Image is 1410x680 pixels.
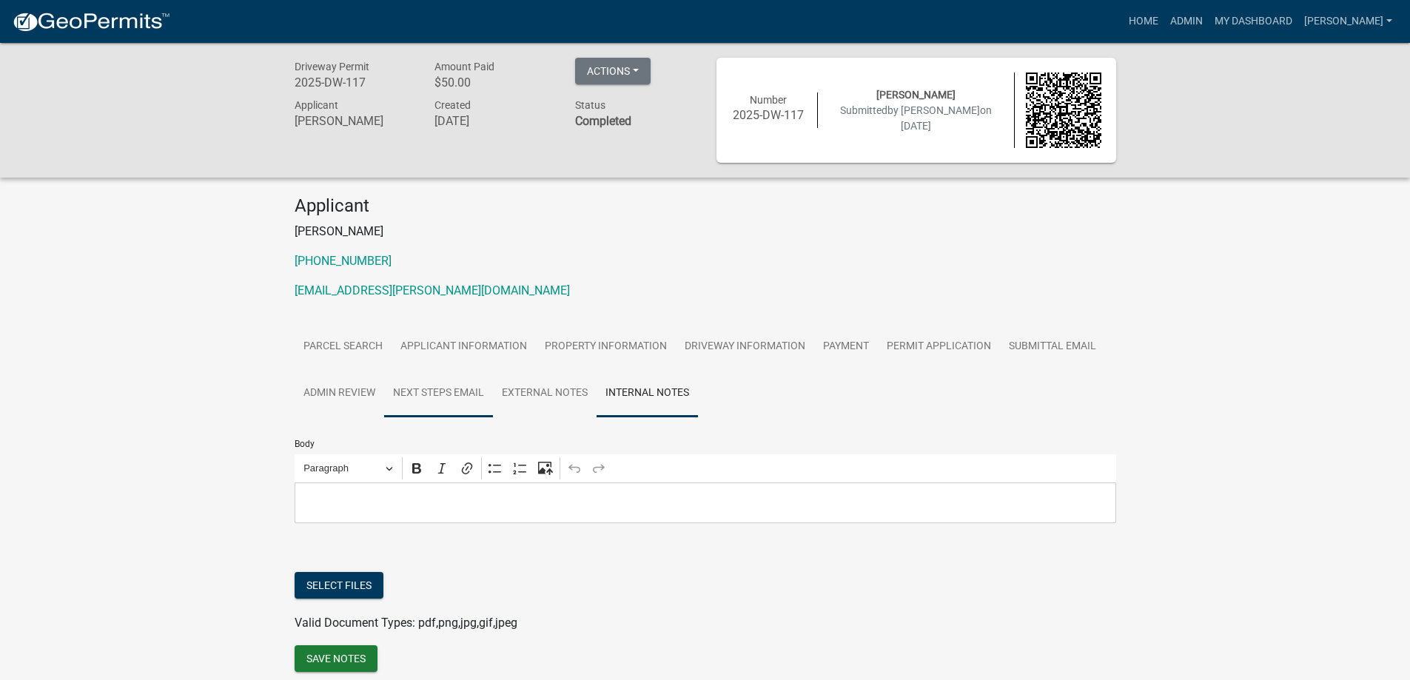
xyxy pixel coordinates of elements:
[1164,7,1209,36] a: Admin
[295,370,384,417] a: Admin Review
[295,645,377,672] button: Save Notes
[814,323,878,371] a: Payment
[1026,73,1101,148] img: QR code
[493,370,597,417] a: External Notes
[295,75,413,90] h6: 2025-DW-117
[731,108,807,122] h6: 2025-DW-117
[876,89,956,101] span: [PERSON_NAME]
[295,114,413,128] h6: [PERSON_NAME]
[1000,323,1105,371] a: Submittal Email
[575,58,651,84] button: Actions
[840,104,992,132] span: Submitted on [DATE]
[1298,7,1398,36] a: [PERSON_NAME]
[575,99,605,111] span: Status
[750,94,787,106] span: Number
[295,99,338,111] span: Applicant
[295,61,369,73] span: Driveway Permit
[887,104,980,116] span: by [PERSON_NAME]
[434,61,494,73] span: Amount Paid
[295,254,392,268] a: [PHONE_NUMBER]
[295,482,1116,523] div: Editor editing area: main. Press Alt+0 for help.
[295,195,1116,217] h4: Applicant
[303,459,380,477] span: Paragraph
[434,99,471,111] span: Created
[434,75,553,90] h6: $50.00
[295,223,1116,240] p: [PERSON_NAME]
[536,323,676,371] a: Property Information
[575,114,631,128] strong: Completed
[392,323,536,371] a: Applicant Information
[295,572,383,599] button: Select files
[676,323,814,371] a: Driveway Information
[297,457,399,480] button: Paragraph, Heading
[295,616,517,630] span: Valid Document Types: pdf,png,jpg,gif,jpeg
[384,370,493,417] a: Next Steps Email
[295,323,392,371] a: Parcel search
[295,283,570,297] a: [EMAIL_ADDRESS][PERSON_NAME][DOMAIN_NAME]
[1209,7,1298,36] a: My Dashboard
[1123,7,1164,36] a: Home
[434,114,553,128] h6: [DATE]
[295,454,1116,482] div: Editor toolbar
[878,323,1000,371] a: Permit Application
[597,370,698,417] a: Internal Notes
[295,440,315,448] label: Body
